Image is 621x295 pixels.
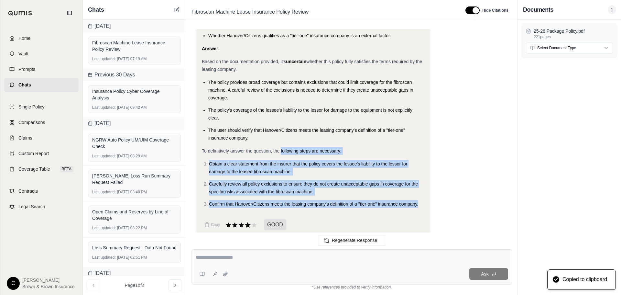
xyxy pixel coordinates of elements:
[209,181,418,194] span: Carefully review all policy exclusions to ensure they do not create unacceptable gaps in coverage...
[4,184,79,198] a: Contracts
[7,277,20,290] div: C
[18,166,50,172] span: Coverage Table
[92,225,177,231] div: [DATE] 03:22 PM
[92,56,177,62] div: [DATE] 07:19 AM
[92,189,116,195] span: Last updated:
[60,166,73,172] span: BETA
[4,162,79,176] a: Coverage TableBETA
[202,218,223,231] button: Copy
[4,47,79,61] a: Vault
[18,51,28,57] span: Vault
[4,115,79,130] a: Comparisons
[92,189,177,195] div: [DATE] 03:40 PM
[534,28,613,34] p: 25-26 Package Policy.pdf
[209,161,408,174] span: Obtain a clear statement from the insurer that the policy covers the lessee's liability to the le...
[189,7,311,17] span: Fibroscan Machine Lease Insurance Policy Review
[64,8,75,18] button: Collapse sidebar
[4,131,79,145] a: Claims
[211,222,220,227] span: Copy
[92,137,177,150] div: NGRW Auto Policy UM/UIM Coverage Check
[4,100,79,114] a: Single Policy
[8,11,32,16] img: Qumis Logo
[4,199,79,214] a: Legal Search
[92,173,177,186] div: [PERSON_NAME] Loss Run Summary Request Failed
[264,219,286,230] span: GOOD
[481,271,488,277] span: Ask
[202,59,286,64] span: Based on the documentation provided, it's
[526,28,613,40] button: 25-26 Package Policy.pdf221pages
[92,88,177,101] div: Insurance Policy Cyber Coverage Analysis
[18,135,32,141] span: Claims
[209,201,418,207] span: Confirm that Hanover/Citizens meets the leasing company's definition of a "tier-one" insurance co...
[4,62,79,76] a: Prompts
[18,82,31,88] span: Chats
[88,5,104,14] span: Chats
[4,31,79,45] a: Home
[92,244,177,251] div: Loss Summary Request - Data Not Found
[92,209,177,221] div: Open Claims and Reserves by Line of Coverage
[92,105,116,110] span: Last updated:
[562,276,607,283] div: Copied to clipboard
[4,146,79,161] a: Custom Report
[534,34,613,40] p: 221 pages
[4,78,79,92] a: Chats
[125,282,144,289] span: Page 1 of 2
[92,255,177,260] div: [DATE] 02:51 PM
[202,46,220,51] strong: Answer:
[83,68,186,81] div: Previous 30 Days
[523,5,553,14] h3: Documents
[18,66,35,73] span: Prompts
[202,59,422,72] span: whether this policy fully satisfies the terms required by the leasing company.
[208,33,391,38] span: Whether Hanover/Citizens qualifies as a "tier-one" insurance company is an external factor.
[18,203,45,210] span: Legal Search
[92,105,177,110] div: [DATE] 09:42 AM
[191,285,512,290] div: *Use references provided to verify information.
[18,150,49,157] span: Custom Report
[22,277,75,283] span: [PERSON_NAME]
[83,267,186,280] div: [DATE]
[608,5,616,14] span: 1
[482,8,508,13] span: Hide Citations
[202,148,342,153] span: To definitively answer the question, the following steps are necessary:
[286,59,306,64] strong: uncertain
[208,108,412,120] span: The policy's coverage of the lessee's liability to the lessor for damage to the equipment is not ...
[173,6,181,14] button: New Chat
[18,119,45,126] span: Comparisons
[92,255,116,260] span: Last updated:
[18,104,44,110] span: Single Policy
[92,40,177,52] div: Fibroscan Machine Lease Insurance Policy Review
[18,35,30,41] span: Home
[319,235,385,245] button: Regenerate Response
[92,225,116,231] span: Last updated:
[469,268,508,280] button: Ask
[208,80,413,100] span: The policy provides broad coverage but contains exclusions that could limit coverage for the fibr...
[92,153,177,159] div: [DATE] 08:29 AM
[83,117,186,130] div: [DATE]
[208,128,405,141] span: The user should verify that Hanover/Citizens meets the leasing company's definition of a "tier-on...
[189,7,458,17] div: Edit Title
[22,283,75,290] span: Brown & Brown Insurance
[83,20,186,33] div: [DATE]
[92,153,116,159] span: Last updated:
[18,188,38,194] span: Contracts
[332,238,377,243] span: Regenerate Response
[92,56,116,62] span: Last updated:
